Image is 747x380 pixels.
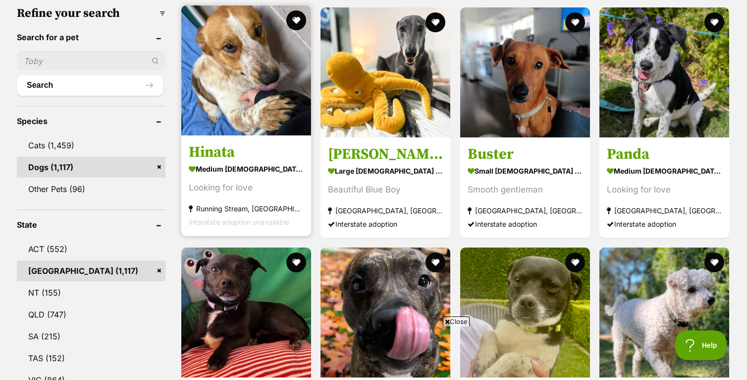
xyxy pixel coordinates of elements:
[189,162,304,176] strong: medium [DEMOGRAPHIC_DATA] Dog
[17,6,165,20] h3: Refine your search
[320,7,450,137] img: Marcus - Greyhound Dog
[286,253,306,272] button: favourite
[565,253,585,272] button: favourite
[607,217,722,231] div: Interstate adoption
[607,204,722,217] strong: [GEOGRAPHIC_DATA], [GEOGRAPHIC_DATA]
[17,52,165,70] input: Toby
[17,220,165,229] header: State
[607,183,722,196] div: Looking for love
[17,179,165,199] a: Other Pets (96)
[599,7,729,137] img: Panda - Border Collie Dog
[17,304,165,325] a: QLD (747)
[189,143,304,162] h3: Hinata
[607,164,722,178] strong: medium [DEMOGRAPHIC_DATA] Dog
[599,137,729,238] a: Panda medium [DEMOGRAPHIC_DATA] Dog Looking for love [GEOGRAPHIC_DATA], [GEOGRAPHIC_DATA] Interst...
[460,7,590,137] img: Buster - Dachshund Dog
[565,12,585,32] button: favourite
[17,157,165,178] a: Dogs (1,117)
[133,330,614,375] iframe: Advertisement
[468,164,583,178] strong: small [DEMOGRAPHIC_DATA] Dog
[328,217,443,231] div: Interstate adoption
[17,348,165,369] a: TAS (152)
[460,248,590,378] img: Marco - Mixed breed Dog
[328,164,443,178] strong: large [DEMOGRAPHIC_DATA] Dog
[17,260,165,281] a: [GEOGRAPHIC_DATA] (1,117)
[328,183,443,196] div: Beautiful Blue Boy
[468,217,583,231] div: Interstate adoption
[426,253,446,272] button: favourite
[17,326,165,347] a: SA (215)
[460,137,590,238] a: Buster small [DEMOGRAPHIC_DATA] Dog Smooth gentleman [GEOGRAPHIC_DATA], [GEOGRAPHIC_DATA] Interst...
[599,248,729,378] img: Loki - Bichon Frise Dog
[17,75,163,95] button: Search
[17,282,165,303] a: NT (155)
[443,317,470,326] span: Close
[675,330,727,360] iframe: Help Scout Beacon - Open
[468,183,583,196] div: Smooth gentleman
[17,117,165,126] header: Species
[17,33,165,42] header: Search for a pet
[704,253,724,272] button: favourite
[426,12,446,32] button: favourite
[286,10,306,30] button: favourite
[181,5,311,135] img: Hinata - Australian Cattle Dog
[17,239,165,259] a: ACT (552)
[181,248,311,378] img: Hugo - Mixed breed Dog
[181,135,311,236] a: Hinata medium [DEMOGRAPHIC_DATA] Dog Looking for love Running Stream, [GEOGRAPHIC_DATA] Interstat...
[328,204,443,217] strong: [GEOGRAPHIC_DATA], [GEOGRAPHIC_DATA]
[320,137,450,238] a: [PERSON_NAME] large [DEMOGRAPHIC_DATA] Dog Beautiful Blue Boy [GEOGRAPHIC_DATA], [GEOGRAPHIC_DATA...
[320,248,450,378] img: Boston - American Staffordshire Terrier Dog
[189,218,289,226] span: Interstate adoption unavailable
[704,12,724,32] button: favourite
[607,145,722,164] h3: Panda
[189,181,304,194] div: Looking for love
[189,202,304,215] strong: Running Stream, [GEOGRAPHIC_DATA]
[468,145,583,164] h3: Buster
[17,135,165,156] a: Cats (1,459)
[328,145,443,164] h3: [PERSON_NAME]
[468,204,583,217] strong: [GEOGRAPHIC_DATA], [GEOGRAPHIC_DATA]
